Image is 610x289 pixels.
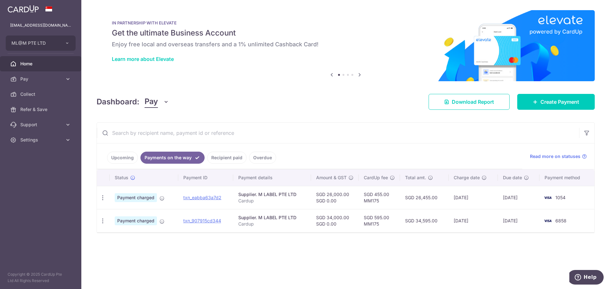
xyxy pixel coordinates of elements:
td: SGD 595.00 MM175 [359,209,400,232]
span: Pay [20,76,62,82]
h6: Enjoy free local and overseas transfers and a 1% unlimited Cashback Card! [112,41,579,48]
span: Home [20,61,62,67]
div: Supplier. M LABEL PTE LTD [238,214,306,221]
span: Refer & Save [20,106,62,113]
td: [DATE] [449,186,498,209]
a: Overdue [249,152,276,164]
span: Payment charged [115,193,157,202]
span: Status [115,174,128,181]
button: ML@M PTE LTD [6,36,76,51]
iframe: Opens a widget where you can find more information [569,270,604,286]
div: Supplier. M LABEL PTE LTD [238,191,306,198]
a: Read more on statuses [530,153,587,160]
h4: Dashboard: [97,96,139,108]
a: Create Payment [517,94,595,110]
span: Support [20,122,62,128]
td: SGD 34,000.00 SGD 0.00 [311,209,359,232]
td: SGD 455.00 MM175 [359,186,400,209]
span: Total amt. [405,174,426,181]
h5: Get the ultimate Business Account [112,28,579,38]
span: Read more on statuses [530,153,580,160]
a: Download Report [429,94,510,110]
td: [DATE] [498,209,539,232]
input: Search by recipient name, payment id or reference [97,123,579,143]
p: Cardup [238,221,306,227]
span: Payment charged [115,216,157,225]
span: Collect [20,91,62,97]
span: 1054 [555,195,566,200]
button: Pay [145,96,169,108]
a: txn_eabba63a7d2 [183,195,221,200]
span: Create Payment [540,98,579,106]
p: IN PARTNERSHIP WITH ELEVATE [112,20,579,25]
img: Bank Card [541,194,554,201]
span: 6858 [555,218,566,223]
span: Settings [20,137,62,143]
p: Cardup [238,198,306,204]
img: Bank Card [541,217,554,225]
img: Renovation banner [97,10,595,81]
span: ML@M PTE LTD [11,40,58,46]
a: Payments on the way [140,152,205,164]
span: Amount & GST [316,174,347,181]
th: Payment details [233,169,311,186]
th: Payment method [539,169,595,186]
td: SGD 26,000.00 SGD 0.00 [311,186,359,209]
td: [DATE] [498,186,539,209]
img: CardUp [8,5,39,13]
a: txn_907915cd344 [183,218,221,223]
p: [EMAIL_ADDRESS][DOMAIN_NAME] [10,22,71,29]
span: Pay [145,96,158,108]
a: Learn more about Elevate [112,56,174,62]
td: SGD 26,455.00 [400,186,449,209]
td: [DATE] [449,209,498,232]
span: Due date [503,174,522,181]
th: Payment ID [178,169,233,186]
span: CardUp fee [364,174,388,181]
span: Download Report [452,98,494,106]
a: Upcoming [107,152,138,164]
a: Recipient paid [207,152,247,164]
span: Charge date [454,174,480,181]
td: SGD 34,595.00 [400,209,449,232]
